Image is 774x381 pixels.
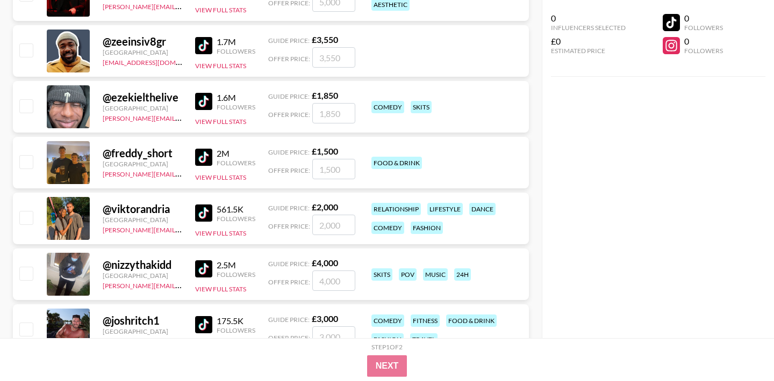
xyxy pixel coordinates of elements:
span: Offer Price: [268,166,310,174]
div: Estimated Price [551,47,626,55]
div: travel [410,333,438,346]
div: Followers [217,215,255,223]
span: Offer Price: [268,278,310,286]
button: View Full Stats [195,229,246,237]
button: View Full Stats [195,173,246,181]
div: Followers [217,47,255,55]
input: 3,000 [312,326,355,347]
img: TikTok [195,316,212,333]
div: comedy [371,314,404,327]
div: Influencers Selected [551,24,626,32]
div: relationship [371,203,421,215]
span: Offer Price: [268,111,310,119]
span: Guide Price: [268,92,310,100]
div: Followers [217,103,255,111]
span: Guide Price: [268,204,310,212]
div: Followers [684,47,723,55]
div: @ freddy_short [103,146,182,160]
div: lifestyle [427,203,463,215]
strong: £ 1,500 [312,146,338,156]
button: View Full Stats [195,6,246,14]
div: 24h [454,268,471,281]
div: 2M [217,148,255,159]
span: Guide Price: [268,316,310,324]
div: @ viktorandria [103,202,182,216]
div: skits [371,268,392,281]
img: TikTok [195,93,212,110]
div: fashion [411,222,443,234]
div: 0 [684,36,723,47]
div: comedy [371,101,404,113]
strong: £ 3,000 [312,313,338,324]
div: Followers [684,24,723,32]
div: food & drink [371,157,422,169]
div: [GEOGRAPHIC_DATA] [103,216,182,224]
strong: £ 1,850 [312,90,338,100]
a: [PERSON_NAME][EMAIL_ADDRESS][DOMAIN_NAME] [103,224,262,234]
div: dance [469,203,496,215]
span: Guide Price: [268,148,310,156]
div: £0 [551,36,626,47]
button: Next [367,355,407,377]
div: skits [411,101,432,113]
strong: £ 4,000 [312,258,338,268]
div: [GEOGRAPHIC_DATA] [103,160,182,168]
div: pov [399,268,417,281]
input: 2,000 [312,215,355,235]
input: 1,500 [312,159,355,179]
div: @ nizzythakidd [103,258,182,272]
input: 3,550 [312,47,355,68]
div: 175.5K [217,316,255,326]
a: [PERSON_NAME][EMAIL_ADDRESS][DOMAIN_NAME] [103,280,262,290]
strong: £ 2,000 [312,202,338,212]
div: fashion [371,333,404,346]
span: Offer Price: [268,55,310,63]
img: TikTok [195,204,212,222]
a: [PERSON_NAME][EMAIL_ADDRESS][DOMAIN_NAME] [103,168,262,178]
span: Offer Price: [268,334,310,342]
div: 0 [684,13,723,24]
div: Followers [217,326,255,334]
div: [GEOGRAPHIC_DATA] [103,272,182,280]
div: music [423,268,448,281]
div: Step 1 of 2 [371,343,403,351]
span: Guide Price: [268,260,310,268]
span: Offer Price: [268,222,310,230]
strong: £ 3,550 [312,34,338,45]
span: Guide Price: [268,36,310,45]
input: 1,850 [312,103,355,123]
div: comedy [371,222,404,234]
div: 0 [551,13,626,24]
a: [EMAIL_ADDRESS][DOMAIN_NAME] [103,56,211,67]
button: View Full Stats [195,285,246,293]
div: 1.6M [217,92,255,103]
img: TikTok [195,149,212,166]
img: TikTok [195,37,212,54]
div: @ zeeinsiv8gr [103,35,182,48]
div: 2.5M [217,260,255,270]
div: Followers [217,270,255,279]
a: [PERSON_NAME][EMAIL_ADDRESS][DOMAIN_NAME] [103,1,262,11]
div: 1.7M [217,36,255,47]
div: food & drink [446,314,497,327]
div: @ joshritch1 [103,314,182,327]
div: @ ezekielthelive [103,91,182,104]
input: 4,000 [312,270,355,291]
div: [GEOGRAPHIC_DATA] [103,327,182,335]
button: View Full Stats [195,118,246,126]
button: View Full Stats [195,62,246,70]
div: [GEOGRAPHIC_DATA] [103,48,182,56]
div: 561.5K [217,204,255,215]
a: [PERSON_NAME][EMAIL_ADDRESS][DOMAIN_NAME] [103,112,262,122]
div: [GEOGRAPHIC_DATA] [103,104,182,112]
img: TikTok [195,260,212,277]
div: Followers [217,159,255,167]
div: fitness [411,314,440,327]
